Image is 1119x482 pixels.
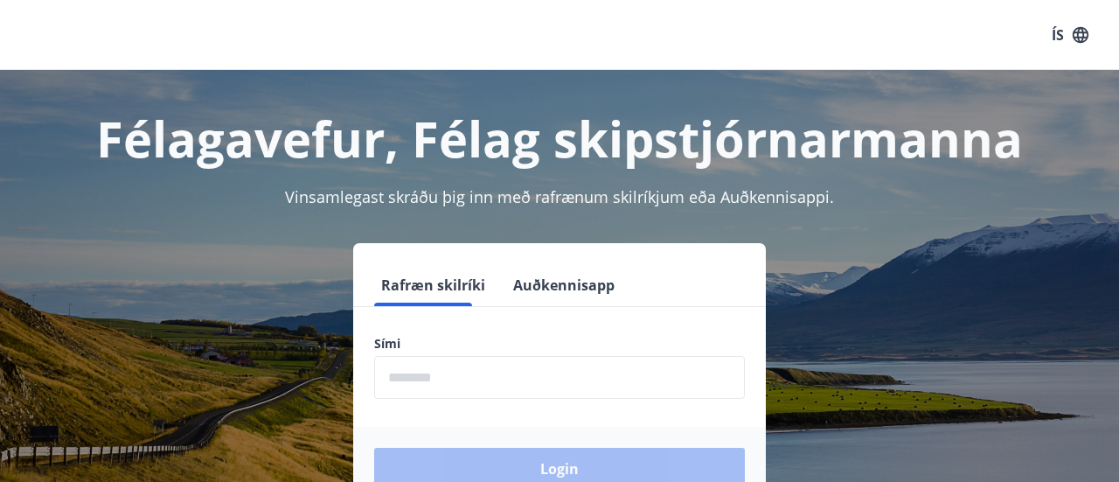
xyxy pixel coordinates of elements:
button: Rafræn skilríki [374,264,492,306]
span: Vinsamlegast skráðu þig inn með rafrænum skilríkjum eða Auðkennisappi. [285,186,834,207]
h1: Félagavefur, Félag skipstjórnarmanna [21,105,1098,171]
button: ÍS [1042,19,1098,51]
button: Auðkennisapp [506,264,622,306]
label: Sími [374,335,745,353]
